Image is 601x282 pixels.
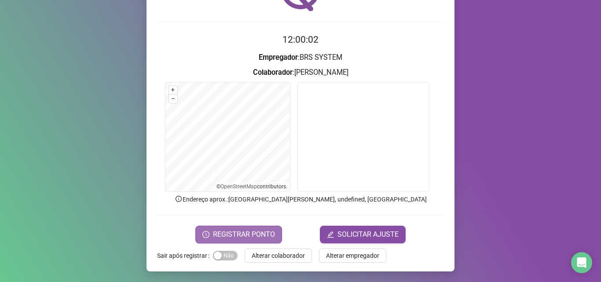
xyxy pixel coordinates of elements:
strong: Colaborador [253,68,293,77]
button: Alterar colaborador [245,249,312,263]
div: Open Intercom Messenger [571,252,592,273]
span: SOLICITAR AJUSTE [337,229,399,240]
button: Alterar empregador [319,249,386,263]
span: Alterar colaborador [252,251,305,260]
button: – [169,95,177,103]
h3: : BRS SYSTEM [157,52,444,63]
time: 12:00:02 [282,34,319,45]
label: Sair após registrar [157,249,213,263]
span: edit [327,231,334,238]
span: clock-circle [202,231,209,238]
button: + [169,86,177,94]
p: Endereço aprox. : [GEOGRAPHIC_DATA][PERSON_NAME], undefined, [GEOGRAPHIC_DATA] [157,194,444,204]
a: OpenStreetMap [220,183,257,190]
span: REGISTRAR PONTO [213,229,275,240]
span: Alterar empregador [326,251,379,260]
span: info-circle [175,195,183,203]
h3: : [PERSON_NAME] [157,67,444,78]
button: REGISTRAR PONTO [195,226,282,243]
strong: Empregador [259,53,298,62]
button: editSOLICITAR AJUSTE [320,226,406,243]
li: © contributors. [216,183,287,190]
